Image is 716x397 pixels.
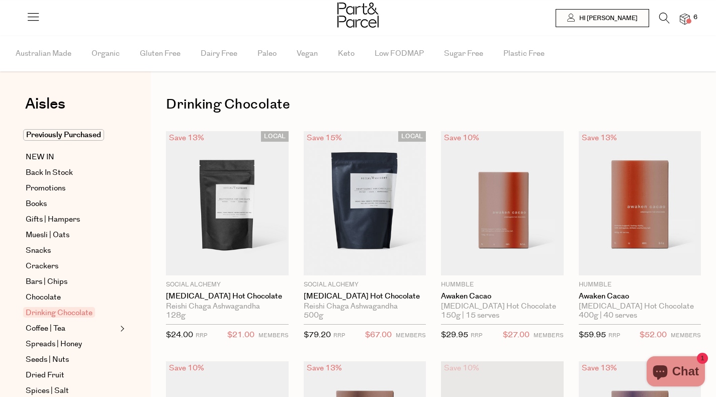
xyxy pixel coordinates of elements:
[304,131,426,275] img: Adaptogenic Hot Chocolate
[166,292,289,301] a: [MEDICAL_DATA] Hot Chocolate
[26,323,65,335] span: Coffee | Tea
[503,36,545,71] span: Plastic Free
[26,167,117,179] a: Back In Stock
[503,329,529,342] span: $27.00
[26,151,117,163] a: NEW IN
[304,361,345,375] div: Save 13%
[166,93,701,116] h1: Drinking Chocolate
[118,323,125,335] button: Expand/Collapse Coffee | Tea
[258,332,289,339] small: MEMBERS
[26,354,117,366] a: Seeds | Nuts
[338,36,354,71] span: Keto
[23,129,104,141] span: Previously Purchased
[441,330,468,340] span: $29.95
[92,36,120,71] span: Organic
[166,302,289,311] div: Reishi Chaga Ashwagandha
[579,330,606,340] span: $59.95
[26,129,117,141] a: Previously Purchased
[396,332,426,339] small: MEMBERS
[26,276,117,288] a: Bars | Chips
[441,131,482,145] div: Save 10%
[579,311,637,320] span: 400g | 40 serves
[26,198,47,210] span: Books
[608,332,620,339] small: RRP
[297,36,318,71] span: Vegan
[166,131,289,275] img: Adaptogenic Hot Chocolate
[26,182,65,194] span: Promotions
[579,292,701,301] a: Awaken Cacao
[23,307,95,318] span: Drinking Chocolate
[441,131,564,275] img: Awaken Cacao
[26,385,69,397] span: Spices | Salt
[640,329,667,342] span: $52.00
[166,311,186,320] span: 128g
[579,302,701,311] div: [MEDICAL_DATA] Hot Chocolate
[471,332,482,339] small: RRP
[577,14,638,23] span: Hi [PERSON_NAME]
[304,302,426,311] div: Reishi Chaga Ashwagandha
[25,93,65,115] span: Aisles
[444,36,483,71] span: Sugar Free
[441,292,564,301] a: Awaken Cacao
[26,385,117,397] a: Spices | Salt
[26,369,64,381] span: Dried Fruit
[26,151,54,163] span: NEW IN
[26,245,51,257] span: Snacks
[579,131,701,275] img: Awaken Cacao
[26,307,117,319] a: Drinking Chocolate
[201,36,237,71] span: Dairy Free
[196,332,207,339] small: RRP
[398,131,426,142] span: LOCAL
[261,131,289,142] span: LOCAL
[304,311,323,320] span: 500g
[166,280,289,289] p: Social Alchemy
[333,332,345,339] small: RRP
[26,182,117,194] a: Promotions
[304,280,426,289] p: Social Alchemy
[26,276,67,288] span: Bars | Chips
[166,330,193,340] span: $24.00
[579,280,701,289] p: Hummble
[579,131,620,145] div: Save 13%
[26,338,117,350] a: Spreads | Honey
[26,291,117,304] a: Chocolate
[365,329,392,342] span: $67.00
[644,356,708,389] inbox-online-store-chat: Shopify online store chat
[26,323,117,335] a: Coffee | Tea
[166,361,207,375] div: Save 10%
[533,332,564,339] small: MEMBERS
[691,13,700,22] span: 6
[227,329,254,342] span: $21.00
[26,229,117,241] a: Muesli | Oats
[26,167,73,179] span: Back In Stock
[680,14,690,24] a: 6
[441,311,499,320] span: 150g | 15 serves
[166,131,207,145] div: Save 13%
[441,361,482,375] div: Save 10%
[671,332,701,339] small: MEMBERS
[26,369,117,381] a: Dried Fruit
[26,354,69,366] span: Seeds | Nuts
[441,302,564,311] div: [MEDICAL_DATA] Hot Chocolate
[26,245,117,257] a: Snacks
[26,214,80,226] span: Gifts | Hampers
[579,361,620,375] div: Save 13%
[16,36,71,71] span: Australian Made
[304,131,345,145] div: Save 15%
[26,291,61,304] span: Chocolate
[304,330,331,340] span: $79.20
[26,214,117,226] a: Gifts | Hampers
[441,280,564,289] p: Hummble
[26,198,117,210] a: Books
[26,260,117,272] a: Crackers
[257,36,277,71] span: Paleo
[26,260,58,272] span: Crackers
[375,36,424,71] span: Low FODMAP
[140,36,181,71] span: Gluten Free
[337,3,379,28] img: Part&Parcel
[556,9,649,27] a: Hi [PERSON_NAME]
[26,229,69,241] span: Muesli | Oats
[304,292,426,301] a: [MEDICAL_DATA] Hot Chocolate
[26,338,82,350] span: Spreads | Honey
[25,96,65,122] a: Aisles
